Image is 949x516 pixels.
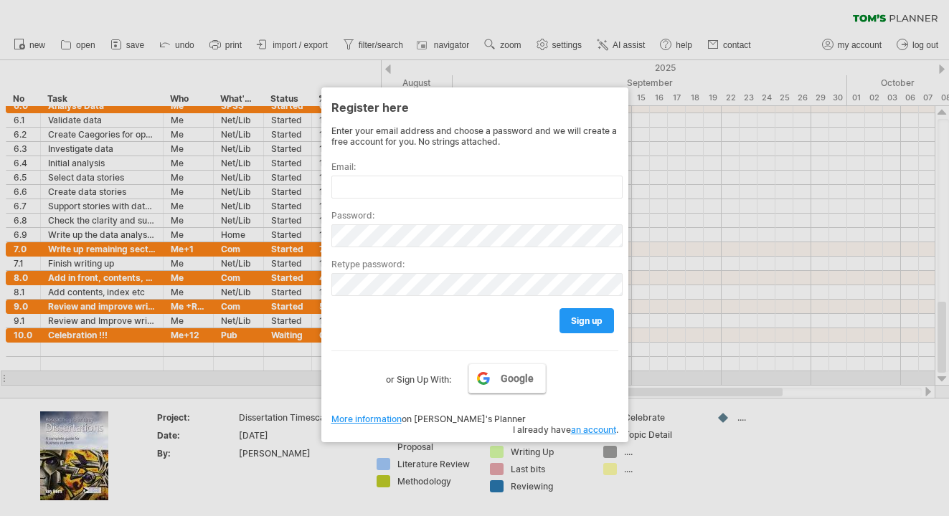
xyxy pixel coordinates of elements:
[331,210,618,221] label: Password:
[386,363,451,388] label: or Sign Up With:
[331,125,618,147] div: Enter your email address and choose a password and we will create a free account for you. No stri...
[571,424,616,435] a: an account
[513,424,618,435] span: I already have .
[331,414,402,424] a: More information
[331,94,618,120] div: Register here
[501,373,534,384] span: Google
[331,414,526,424] span: on [PERSON_NAME]'s Planner
[571,315,603,326] span: sign up
[331,259,618,269] label: Retype password:
[468,363,546,393] a: Google
[331,161,618,172] label: Email:
[560,308,614,333] a: sign up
